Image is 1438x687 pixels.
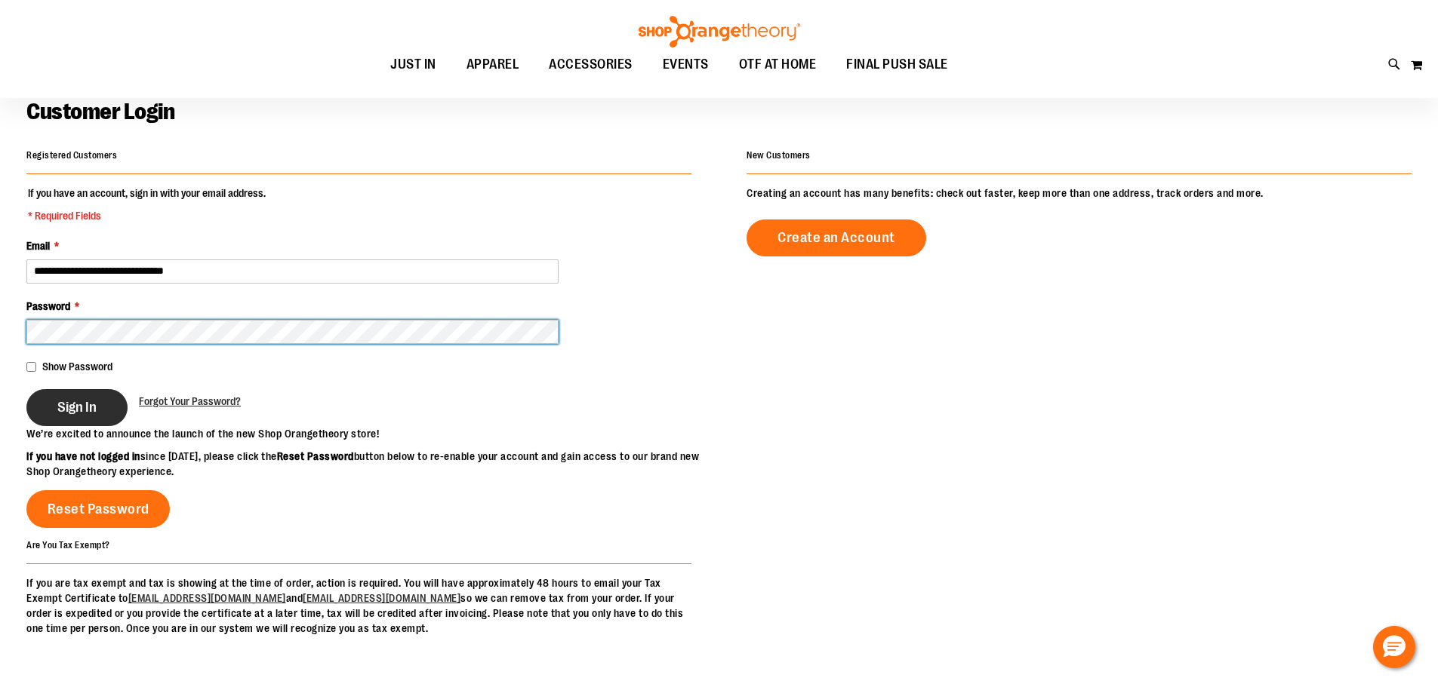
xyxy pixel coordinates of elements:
[375,48,451,82] a: JUST IN
[26,150,117,161] strong: Registered Customers
[549,48,633,81] span: ACCESSORIES
[26,450,140,462] strong: If you have not logged in
[26,300,70,312] span: Password
[26,575,691,636] p: If you are tax exempt and tax is showing at the time of order, action is required. You will have ...
[139,395,241,407] span: Forgot Your Password?
[26,490,170,528] a: Reset Password
[451,48,534,82] a: APPAREL
[128,592,286,604] a: [EMAIL_ADDRESS][DOMAIN_NAME]
[1373,626,1415,668] button: Hello, have a question? Let’s chat.
[303,592,460,604] a: [EMAIL_ADDRESS][DOMAIN_NAME]
[846,48,948,81] span: FINAL PUSH SALE
[467,48,519,81] span: APPAREL
[26,540,110,551] strong: Are You Tax Exempt?
[42,360,112,373] span: Show Password
[831,48,963,82] a: FINAL PUSH SALE
[277,450,354,462] strong: Reset Password
[26,389,128,426] button: Sign In
[747,219,926,256] a: Create an Account
[57,399,97,416] span: Sign In
[26,186,267,223] legend: If you have an account, sign in with your email address.
[636,16,802,48] img: Shop Orangetheory
[26,449,719,479] p: since [DATE], please click the button below to re-enable your account and gain access to our bran...
[139,394,241,409] a: Forgot Your Password?
[724,48,832,82] a: OTF AT HOME
[26,426,719,441] p: We’re excited to announce the launch of the new Shop Orangetheory store!
[648,48,724,82] a: EVENTS
[747,186,1412,201] p: Creating an account has many benefits: check out faster, keep more than one address, track orders...
[534,48,648,82] a: ACCESSORIES
[663,48,709,81] span: EVENTS
[48,501,149,517] span: Reset Password
[778,229,895,246] span: Create an Account
[26,240,50,252] span: Email
[747,150,811,161] strong: New Customers
[28,208,266,223] span: * Required Fields
[26,99,174,124] span: Customer Login
[739,48,817,81] span: OTF AT HOME
[390,48,436,81] span: JUST IN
